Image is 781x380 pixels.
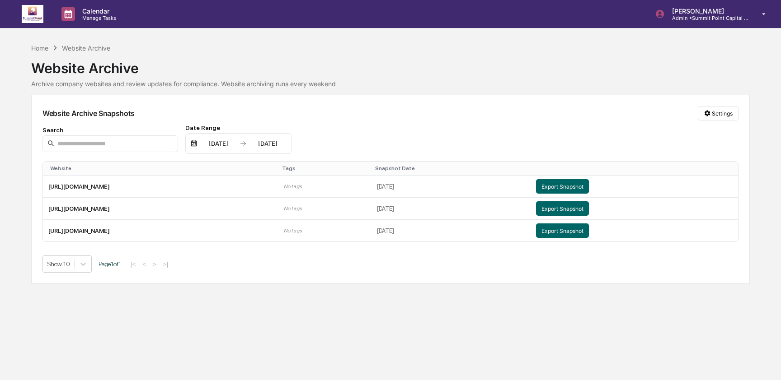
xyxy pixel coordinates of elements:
td: [URL][DOMAIN_NAME] [43,220,278,241]
p: Admin • Summit Point Capital Management [665,15,749,21]
div: Website Archive [62,44,110,52]
img: logo [22,5,43,23]
button: |< [128,260,138,268]
button: Export Snapshot [536,179,589,194]
button: >| [160,260,171,268]
td: [DATE] [372,176,531,198]
button: Export Snapshot [536,201,589,216]
div: Home [31,44,48,52]
span: No tags [284,227,301,234]
p: Manage Tasks [75,15,121,21]
span: Page 1 of 1 [99,260,121,268]
div: [DATE] [249,140,287,147]
img: calendar [190,140,198,147]
button: Export Snapshot [536,223,589,238]
div: Toggle SortBy [538,165,734,171]
div: Website Archive Snapshots [42,109,135,118]
span: No tags [284,183,301,190]
div: Toggle SortBy [282,165,368,171]
div: Toggle SortBy [50,165,275,171]
div: [DATE] [199,140,238,147]
p: [PERSON_NAME] [665,7,749,15]
div: Search [42,126,178,134]
td: [URL][DOMAIN_NAME] [43,176,278,198]
span: No tags [284,205,301,212]
button: < [140,260,149,268]
td: [URL][DOMAIN_NAME] [43,198,278,220]
img: arrow right [240,140,247,147]
button: Settings [698,106,739,120]
div: Archive company websites and review updates for compliance. Website archiving runs every weekend [31,80,750,88]
p: Calendar [75,7,121,15]
div: Website Archive [31,53,750,76]
button: > [150,260,159,268]
div: Date Range [185,124,292,131]
div: Toggle SortBy [375,165,527,171]
td: [DATE] [372,220,531,241]
td: [DATE] [372,198,531,220]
